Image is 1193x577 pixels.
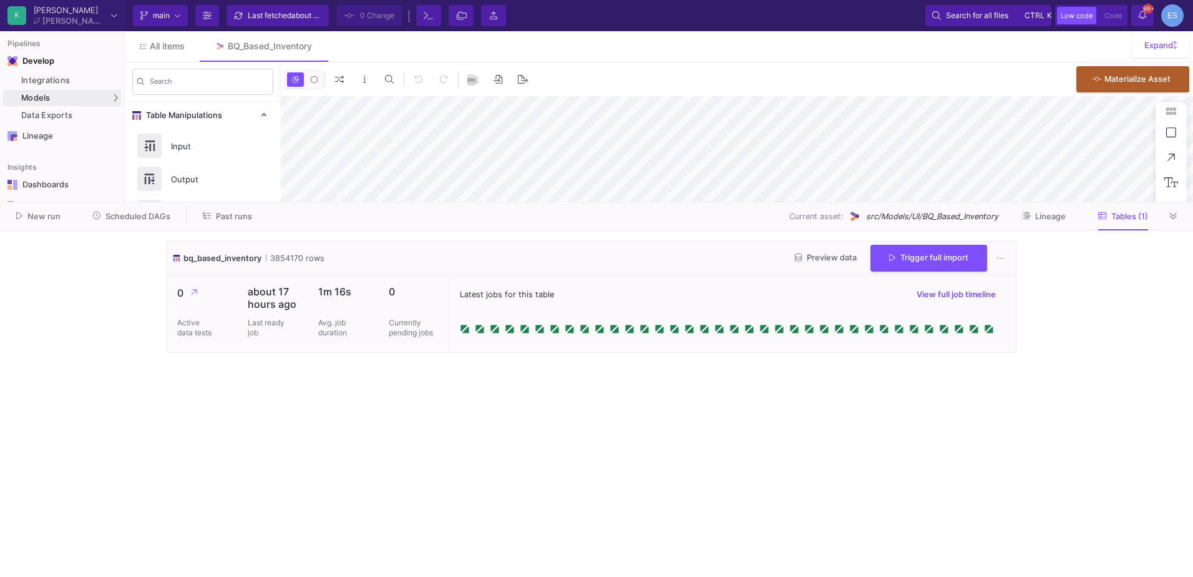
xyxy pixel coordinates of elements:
span: src/Models/UI/BQ_Based_Inventory [866,210,998,222]
div: Output [163,170,250,189]
span: Code [1104,11,1122,20]
span: Trigger full import [889,253,968,262]
div: [PERSON_NAME] [42,17,106,25]
span: main [153,6,170,25]
span: ctrl [1025,8,1044,23]
span: Low code [1061,11,1093,20]
span: View full job timeline [917,289,996,298]
img: Tab icon [215,41,225,52]
span: Preview data [795,253,857,262]
img: Navigation icon [7,56,17,66]
img: icon [172,252,181,264]
span: Tables (1) [1111,212,1148,221]
input: Search [150,79,268,88]
div: Table Manipulations [125,129,281,333]
span: about 20 hours ago [291,11,359,20]
button: Low code [1057,7,1096,24]
div: BQ_Based_Inventory [228,41,312,51]
div: Widgets [22,201,104,211]
p: Avg. job duration [318,317,356,337]
div: Develop [22,56,41,66]
span: New run [27,212,61,221]
button: Trigger full import [870,245,987,272]
span: All items [150,41,185,51]
a: Navigation iconDashboards [3,175,121,195]
div: Lineage [22,131,104,141]
p: about 17 hours ago [248,285,298,310]
span: Materialize Asset [1104,74,1171,84]
button: ES [1157,4,1184,27]
mat-expansion-panel-header: Navigation iconDevelop [3,51,121,71]
div: Input [163,137,250,155]
span: Models [21,93,51,103]
button: New run [1,207,75,226]
div: Last fetched [248,6,323,25]
button: Preview data [785,249,867,268]
button: main [133,5,188,26]
button: Scheduled DAGs [78,207,186,226]
span: Table Manipulations [141,111,222,121]
button: Input [125,129,281,162]
mat-expansion-panel-header: Table Manipulations [125,101,281,129]
span: Past runs [216,212,252,221]
p: Last ready job [248,317,285,337]
button: Past runs [188,207,267,226]
span: Lineage [1035,212,1066,221]
p: Active data tests [177,317,215,337]
button: View full job timeline [907,285,1006,303]
a: Navigation iconLineage [3,126,121,146]
button: Search for all filesctrlk [925,5,1051,26]
button: 99+ [1131,5,1154,26]
a: Navigation iconWidgets [3,196,121,216]
span: Search for all files [946,6,1008,25]
span: Current asset: [789,210,843,222]
div: Dashboards [22,180,104,190]
span: Latest jobs for this table [460,288,554,300]
p: 0 [389,285,439,297]
img: Navigation icon [7,180,17,190]
a: Data Exports [3,107,121,124]
a: Integrations [3,72,121,89]
button: Materialize Asset [1076,66,1189,92]
div: Data Exports [21,111,118,121]
button: Tables (1) [1083,207,1163,226]
span: 3854170 rows [266,252,324,264]
p: 1m 16s [318,285,369,297]
img: Navigation icon [7,131,17,141]
button: Output [125,162,281,195]
div: ES [1161,4,1184,27]
button: Code [1101,7,1126,24]
button: Lineage [1007,207,1081,226]
span: Scheduled DAGs [105,212,170,221]
div: Integrations [21,76,118,86]
p: Currently pending jobs [389,317,439,337]
p: 0 [177,285,228,300]
span: bq_based_inventory [183,252,261,264]
span: 99+ [1143,4,1153,14]
button: Last fetchedabout 20 hours ago [226,5,329,26]
img: UI Model [848,210,861,223]
img: Navigation icon [7,201,17,211]
div: K [7,6,26,25]
div: [PERSON_NAME] [34,6,106,14]
span: k [1047,8,1052,23]
button: ctrlk [1021,8,1044,23]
